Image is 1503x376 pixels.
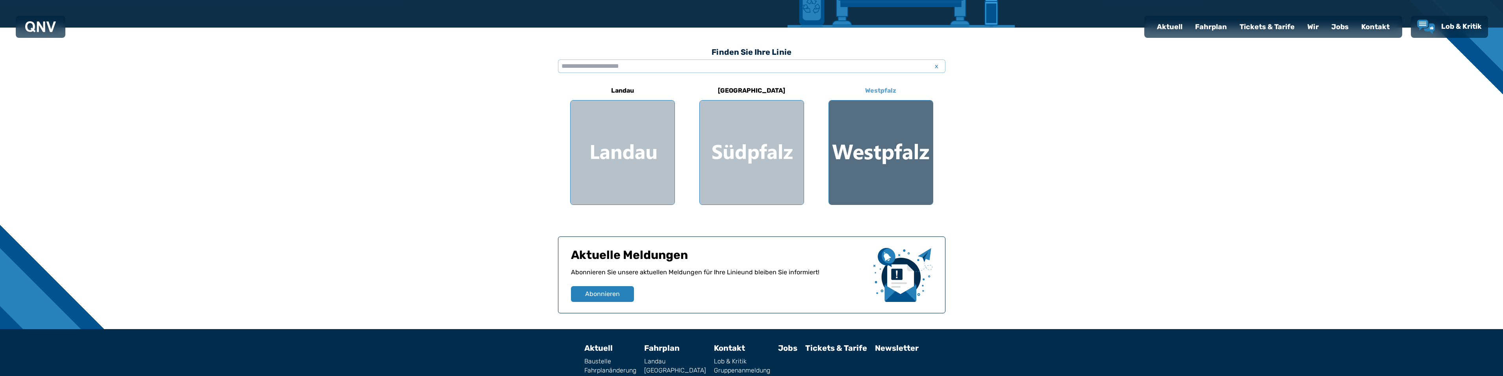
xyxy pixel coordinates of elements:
a: Jobs [778,343,797,353]
h6: Westpfalz [862,84,899,97]
a: [GEOGRAPHIC_DATA] [644,367,706,374]
a: Kontakt [714,343,745,353]
a: Jobs [1325,17,1355,37]
a: Kontakt [1355,17,1396,37]
a: QNV Logo [25,19,56,35]
a: Fahrplanänderung [584,367,636,374]
span: x [931,61,942,71]
img: newsletter [873,248,932,302]
h6: [GEOGRAPHIC_DATA] [715,84,788,97]
a: Gruppenanmeldung [714,367,770,374]
a: Tickets & Tarife [805,343,867,353]
a: Landau [644,358,706,365]
a: Landau Region Landau [570,81,675,205]
a: Lob & Kritik [1417,20,1482,34]
a: Newsletter [875,343,919,353]
span: Lob & Kritik [1441,22,1482,31]
h1: Aktuelle Meldungen [571,248,867,268]
span: Abonnieren [585,289,620,299]
a: Tickets & Tarife [1233,17,1301,37]
a: Fahrplan [644,343,680,353]
img: QNV Logo [25,21,56,32]
a: Fahrplan [1189,17,1233,37]
a: [GEOGRAPHIC_DATA] Region Südpfalz [699,81,804,205]
a: Aktuell [1151,17,1189,37]
a: Wir [1301,17,1325,37]
a: Baustelle [584,358,636,365]
h3: Finden Sie Ihre Linie [558,43,945,61]
h6: Landau [608,84,637,97]
a: Aktuell [584,343,613,353]
p: Abonnieren Sie unsere aktuellen Meldungen für Ihre Linie und bleiben Sie informiert! [571,268,867,286]
a: Lob & Kritik [714,358,770,365]
a: Westpfalz Region Westpfalz [828,81,933,205]
button: Abonnieren [571,286,634,302]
